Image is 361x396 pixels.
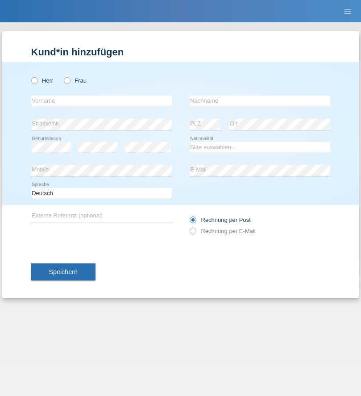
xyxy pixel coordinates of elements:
[190,217,251,223] label: Rechnung per Post
[190,217,195,228] input: Rechnung per Post
[190,228,195,239] input: Rechnung per E-Mail
[64,77,70,83] input: Frau
[49,268,78,275] span: Speichern
[31,46,330,58] h1: Kund*in hinzufügen
[31,77,54,84] label: Herr
[339,8,357,14] a: menu
[64,77,87,84] label: Frau
[31,77,37,83] input: Herr
[31,263,95,280] button: Speichern
[190,228,256,234] label: Rechnung per E-Mail
[343,7,352,16] i: menu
